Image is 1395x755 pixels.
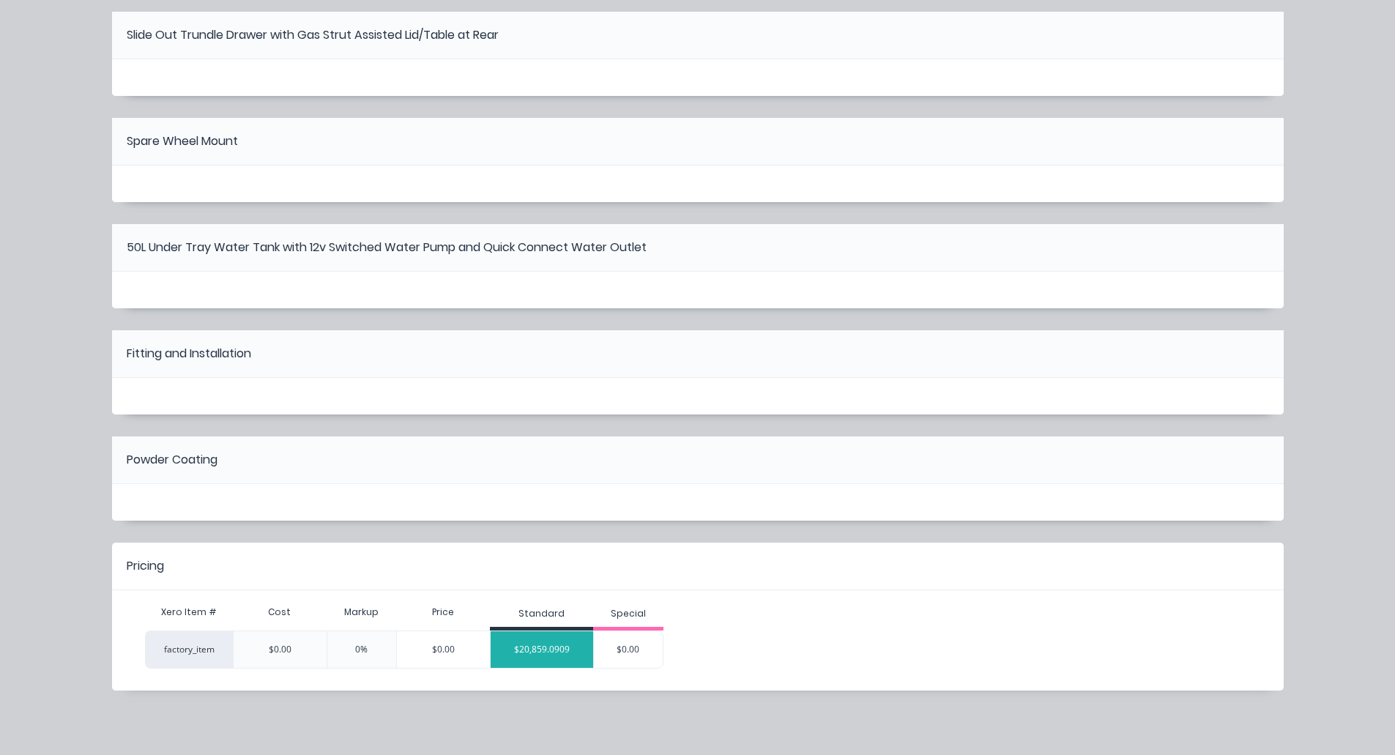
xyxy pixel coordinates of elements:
[127,557,164,575] div: Pricing
[491,631,593,668] div: $20,859.0909
[127,133,238,150] div: Spare Wheel Mount
[594,631,663,668] div: $0.00
[233,631,327,669] div: $0.00
[327,598,397,627] div: Markup
[518,607,565,620] div: Standard
[611,607,646,620] div: Special
[327,631,397,669] div: 0%
[127,451,217,469] div: Powder Coating
[396,598,490,627] div: Price
[145,631,233,669] div: factory_item
[397,631,490,668] div: $0.00
[145,598,233,627] div: Xero Item #
[127,239,647,256] div: 50L Under Tray Water Tank with 12v Switched Water Pump and Quick Connect Water Outlet
[233,598,327,627] div: Cost
[127,26,499,44] div: Slide Out Trundle Drawer with Gas Strut Assisted Lid/Table at Rear
[127,345,251,362] div: Fitting and Installation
